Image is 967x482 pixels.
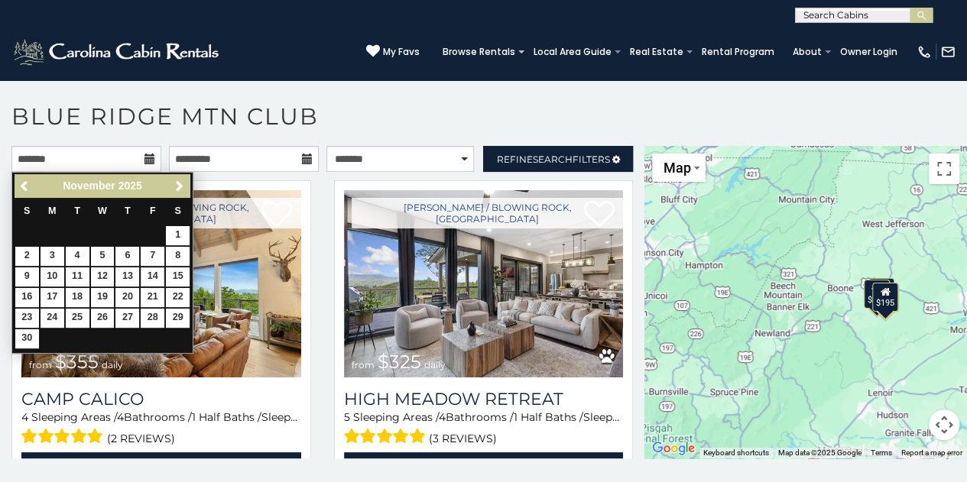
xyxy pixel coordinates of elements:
[166,267,190,286] a: 15
[622,41,691,63] a: Real Estate
[15,267,39,286] a: 9
[785,41,829,63] a: About
[141,309,164,328] a: 28
[871,448,892,457] a: Terms (opens in new tab)
[141,247,164,266] a: 7
[115,247,139,266] a: 6
[15,329,39,348] a: 30
[15,288,39,307] a: 16
[170,176,189,196] a: Next
[21,389,301,409] a: Camp Calico
[378,351,421,373] span: $325
[115,267,139,286] a: 13
[383,45,420,59] span: My Favs
[41,247,64,266] a: 3
[91,288,115,307] a: 19
[63,180,115,192] span: November
[66,267,89,286] a: 11
[344,409,624,448] div: Sleeping Areas / Bathrooms / Sleeps:
[872,283,898,312] div: $195
[929,409,959,440] button: Map camera controls
[15,309,39,328] a: 23
[19,180,31,192] span: Previous
[497,154,610,165] span: Refine Filters
[533,154,573,165] span: Search
[352,359,375,370] span: from
[778,448,862,457] span: Map data ©2025 Google
[192,410,261,424] span: 1 Half Baths /
[694,41,782,63] a: Rental Program
[117,410,124,424] span: 4
[514,410,583,424] span: 1 Half Baths /
[98,205,107,216] span: Wednesday
[344,190,624,377] a: High Meadow Retreat from $325 daily
[663,160,690,176] span: Map
[429,429,497,448] span: (3 reviews)
[29,359,52,370] span: from
[929,154,959,184] button: Toggle fullscreen view
[352,198,624,228] a: [PERSON_NAME] / Blowing Rock, [GEOGRAPHIC_DATA]
[344,410,350,424] span: 5
[832,41,905,63] a: Owner Login
[150,205,156,216] span: Friday
[141,267,164,286] a: 14
[141,288,164,307] a: 21
[66,288,89,307] a: 18
[901,448,962,457] a: Report a map error
[41,267,64,286] a: 10
[166,247,190,266] a: 8
[439,410,446,424] span: 4
[344,190,624,377] img: High Meadow Retreat
[91,247,115,266] a: 5
[166,309,190,328] a: 29
[166,226,190,245] a: 1
[366,44,420,60] a: My Favs
[298,410,305,424] span: 8
[940,44,956,60] img: mail-regular-white.png
[864,279,890,308] div: $355
[55,351,99,373] span: $355
[175,205,181,216] span: Saturday
[703,448,769,458] button: Keyboard shortcuts
[868,277,894,306] div: $200
[648,438,699,458] img: Google
[74,205,80,216] span: Tuesday
[344,389,624,409] a: High Meadow Retreat
[11,37,223,67] img: White-1-2.png
[435,41,523,63] a: Browse Rentals
[118,180,142,192] span: 2025
[166,288,190,307] a: 22
[66,247,89,266] a: 4
[652,154,706,182] button: Change map style
[16,176,35,196] a: Previous
[24,205,30,216] span: Sunday
[41,288,64,307] a: 17
[66,309,89,328] a: 25
[48,205,57,216] span: Monday
[917,44,932,60] img: phone-regular-white.png
[483,146,633,172] a: RefineSearchFilters
[526,41,619,63] a: Local Area Guide
[424,359,446,370] span: daily
[115,288,139,307] a: 20
[91,267,115,286] a: 12
[21,410,28,424] span: 4
[125,205,131,216] span: Thursday
[107,429,175,448] span: (2 reviews)
[41,309,64,328] a: 24
[174,180,186,192] span: Next
[91,309,115,328] a: 26
[102,359,123,370] span: daily
[620,410,630,424] span: 13
[21,409,301,448] div: Sleeping Areas / Bathrooms / Sleeps:
[648,438,699,458] a: Open this area in Google Maps (opens a new window)
[15,247,39,266] a: 2
[115,309,139,328] a: 27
